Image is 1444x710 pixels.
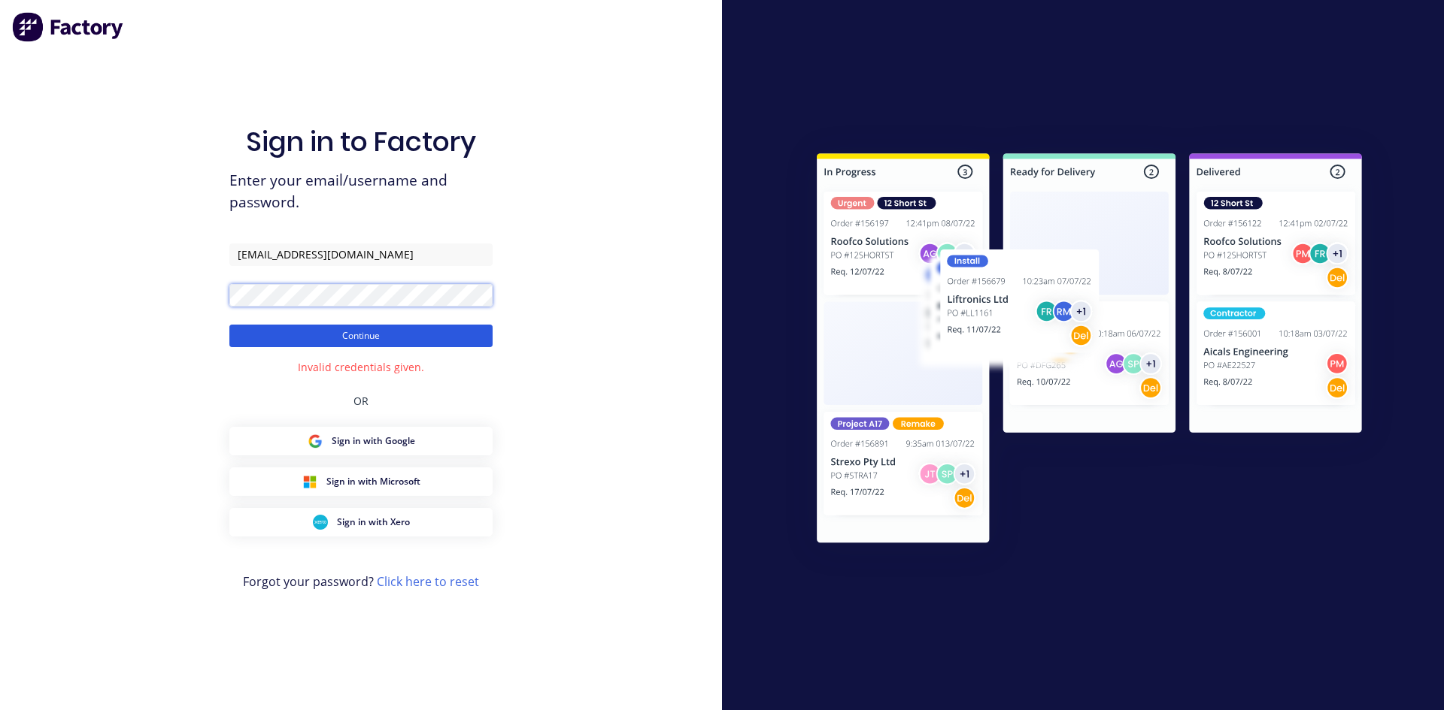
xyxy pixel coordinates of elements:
[337,515,410,529] span: Sign in with Xero
[229,467,493,496] button: Microsoft Sign inSign in with Microsoft
[229,170,493,213] span: Enter your email/username and password.
[229,427,493,455] button: Google Sign inSign in with Google
[229,243,493,266] input: Email/Username
[229,325,493,347] button: Continue
[308,434,323,449] img: Google Sign in
[313,515,328,530] img: Xero Sign in
[377,573,479,590] a: Click here to reset
[353,375,369,427] div: OR
[302,474,317,489] img: Microsoft Sign in
[332,434,415,448] span: Sign in with Google
[246,125,476,158] h1: Sign in to Factory
[298,359,424,375] div: Invalid credentials given.
[326,475,420,488] span: Sign in with Microsoft
[229,508,493,536] button: Xero Sign inSign in with Xero
[12,12,125,42] img: Factory
[243,573,479,591] span: Forgot your password?
[784,123,1395,579] img: Sign in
